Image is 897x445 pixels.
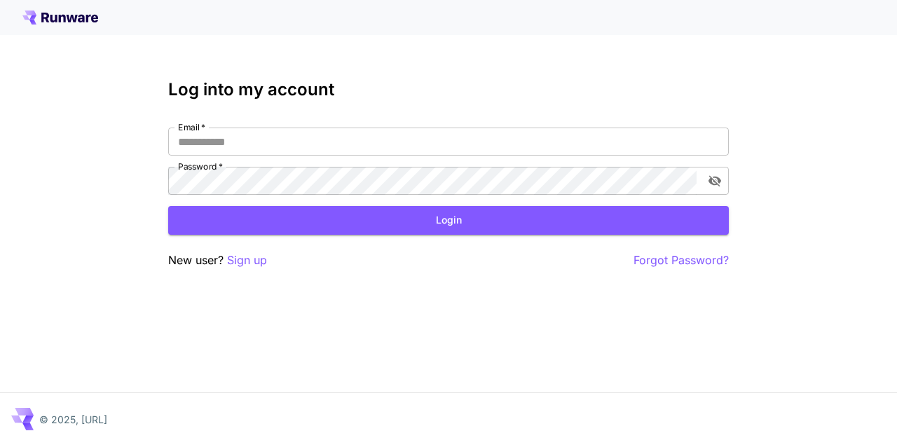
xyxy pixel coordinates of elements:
p: New user? [168,252,267,269]
button: Forgot Password? [634,252,729,269]
button: Login [168,206,729,235]
button: Sign up [227,252,267,269]
label: Email [178,121,205,133]
button: toggle password visibility [702,168,727,193]
label: Password [178,160,223,172]
p: © 2025, [URL] [39,412,107,427]
h3: Log into my account [168,80,729,100]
